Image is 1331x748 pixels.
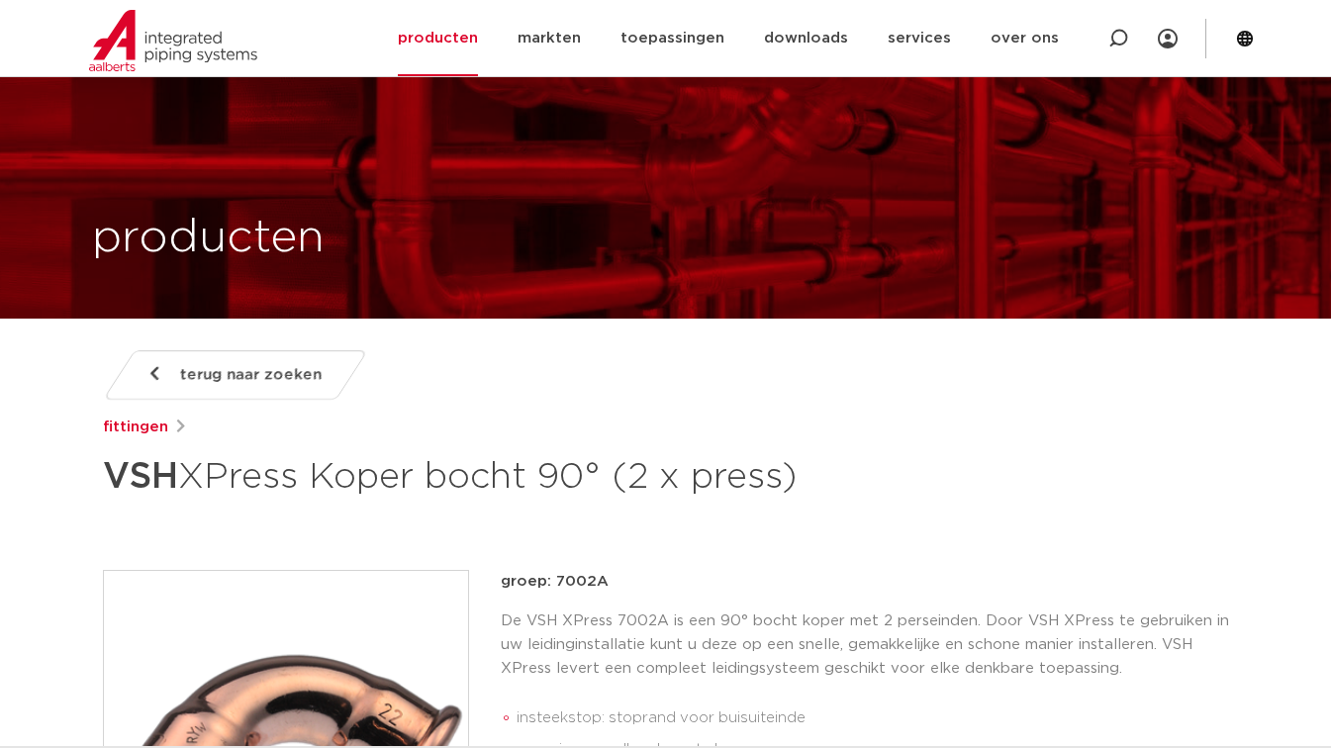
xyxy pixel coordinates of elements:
h1: producten [92,207,325,270]
strong: VSH [103,459,178,495]
a: terug naar zoeken [102,350,367,400]
h1: XPress Koper bocht 90° (2 x press) [103,447,846,507]
p: groep: 7002A [501,570,1229,594]
a: fittingen [103,416,168,439]
li: insteekstop: stoprand voor buisuiteinde [517,702,1229,734]
p: De VSH XPress 7002A is een 90° bocht koper met 2 perseinden. Door VSH XPress te gebruiken in uw l... [501,609,1229,681]
span: terug naar zoeken [180,359,322,391]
